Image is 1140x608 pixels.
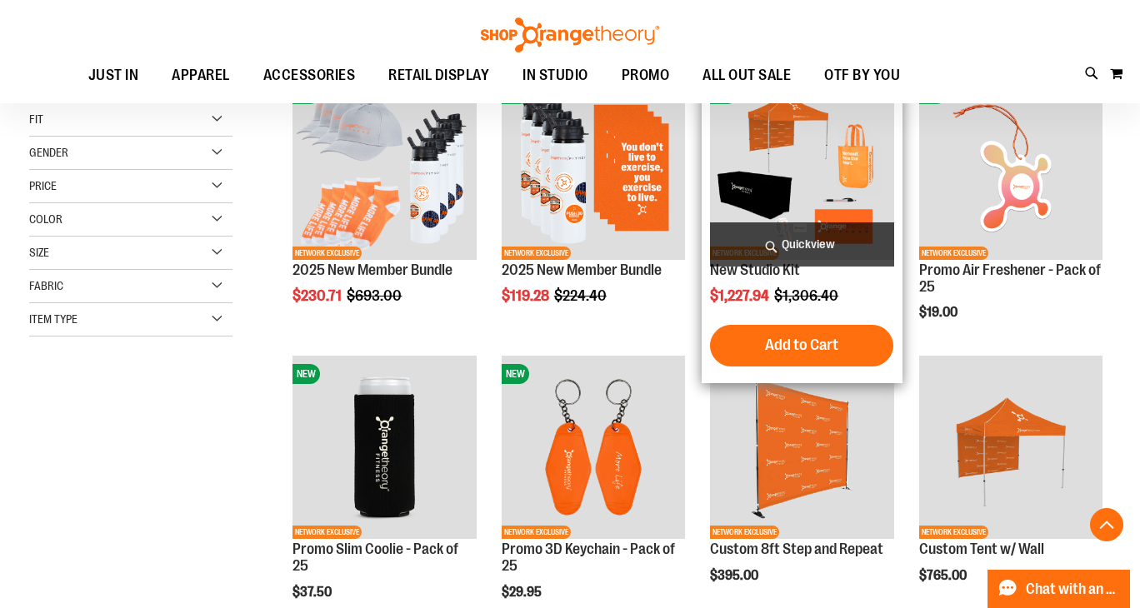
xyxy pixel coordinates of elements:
img: OTF Custom Tent w/single sided wall Orange [919,356,1102,539]
span: NETWORK EXCLUSIVE [292,247,362,260]
img: Promo Slim Coolie - Pack of 25 [292,356,476,539]
img: OTF 8ft Step and Repeat [710,356,893,539]
span: Gender [29,146,68,159]
a: 2025 New Member BundleNEWNETWORK EXCLUSIVE [292,76,476,262]
span: OTF BY YOU [824,57,900,94]
span: NETWORK EXCLUSIVE [502,526,571,539]
span: Chat with an Expert [1026,581,1120,597]
span: $1,227.94 [710,287,772,304]
a: New Studio KitNEWNETWORK EXCLUSIVE [710,76,893,262]
span: ACCESSORIES [263,57,356,94]
span: $395.00 [710,568,761,583]
span: Item Type [29,312,77,326]
a: Custom Tent w/ Wall [919,541,1044,557]
img: 2025 New Member Bundle [292,76,476,259]
a: Promo 3D Keychain - Pack of 25 [502,541,675,574]
span: Fit [29,112,43,126]
span: $693.00 [347,287,404,304]
a: Custom 8ft Step and Repeat [710,541,883,557]
button: Chat with an Expert [987,570,1131,608]
a: OTF 8ft Step and RepeatNETWORK EXCLUSIVE [710,356,893,541]
span: $119.28 [502,287,552,304]
span: $765.00 [919,568,969,583]
span: Fabric [29,279,63,292]
a: Promo Air Freshener - Pack of 25 [919,262,1101,295]
img: New Studio Kit [710,76,893,259]
div: product [284,67,484,346]
span: NETWORK EXCLUSIVE [710,526,779,539]
div: product [493,67,693,346]
a: 2025 New Member BundleNEWNETWORK EXCLUSIVE [502,76,685,262]
img: Promo Air Freshener - Pack of 25 [919,76,1102,259]
a: Promo Air Freshener - Pack of 25NEWNETWORK EXCLUSIVE [919,76,1102,262]
span: Color [29,212,62,226]
span: $224.40 [554,287,609,304]
span: $19.00 [919,305,960,320]
span: NETWORK EXCLUSIVE [919,247,988,260]
span: $230.71 [292,287,344,304]
a: 2025 New Member Bundle [292,262,452,278]
span: Add to Cart [765,336,838,354]
span: IN STUDIO [522,57,588,94]
a: OTF Custom Tent w/single sided wall OrangeNETWORK EXCLUSIVE [919,356,1102,541]
span: Size [29,246,49,259]
span: APPAREL [172,57,230,94]
span: $37.50 [292,585,334,600]
span: NEW [292,364,320,384]
a: Promo Slim Coolie - Pack of 25 [292,541,458,574]
span: PROMO [622,57,670,94]
span: $1,306.40 [774,287,841,304]
span: NETWORK EXCLUSIVE [502,247,571,260]
div: product [911,67,1111,362]
span: NEW [502,364,529,384]
div: product [702,67,902,382]
a: New Studio Kit [710,262,800,278]
span: $29.95 [502,585,544,600]
span: NETWORK EXCLUSIVE [919,526,988,539]
a: 2025 New Member Bundle [502,262,662,278]
a: Promo Slim Coolie - Pack of 25NEWNETWORK EXCLUSIVE [292,356,476,541]
span: RETAIL DISPLAY [388,57,489,94]
img: Promo 3D Keychain - Pack of 25 [502,356,685,539]
a: Promo 3D Keychain - Pack of 25NEWNETWORK EXCLUSIVE [502,356,685,541]
img: 2025 New Member Bundle [502,76,685,259]
span: JUST IN [88,57,139,94]
span: NETWORK EXCLUSIVE [292,526,362,539]
span: ALL OUT SALE [702,57,791,94]
button: Back To Top [1090,508,1123,541]
a: Quickview [710,222,893,267]
span: Price [29,179,57,192]
button: Add to Cart [710,325,893,366]
img: Shop Orangetheory [478,17,662,52]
